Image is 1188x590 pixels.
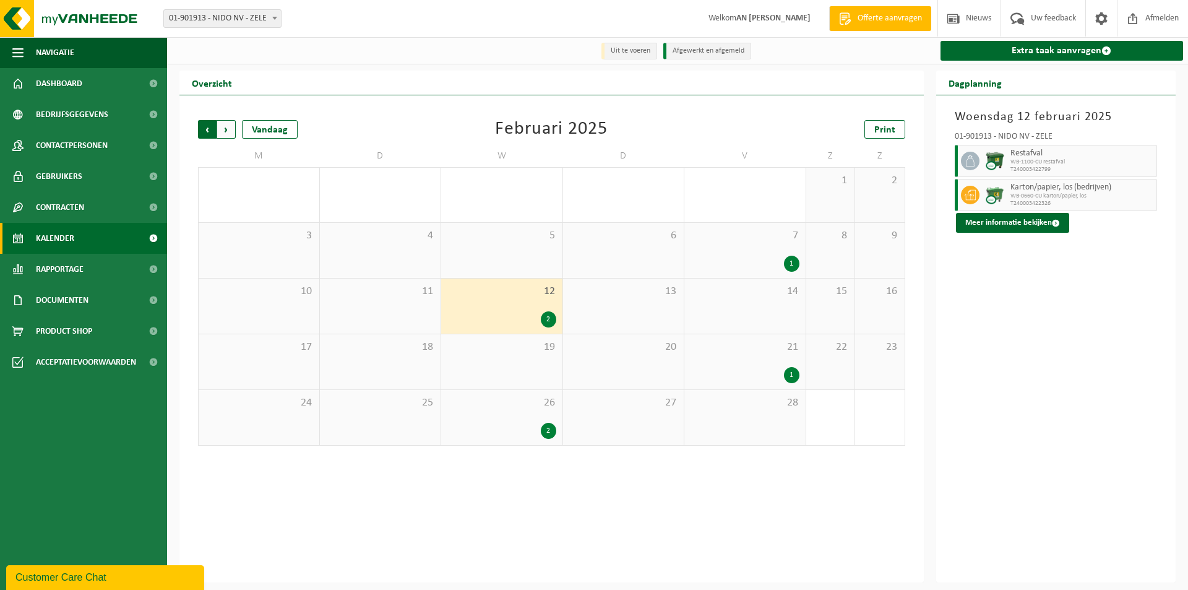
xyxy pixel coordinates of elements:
span: 27 [569,396,678,410]
span: 16 [861,285,898,298]
div: 1 [784,256,799,272]
span: Restafval [1010,149,1154,158]
span: 11 [326,285,435,298]
span: Rapportage [36,254,84,285]
span: Gebruikers [36,161,82,192]
span: 8 [812,229,849,243]
span: 1 [812,174,849,188]
td: D [563,145,685,167]
h2: Dagplanning [936,71,1014,95]
div: 2 [541,311,556,328]
span: Contactpersonen [36,130,108,161]
img: WB-0660-CU [986,186,1004,204]
a: Extra taak aanvragen [940,41,1184,61]
span: 12 [447,285,556,298]
span: Kalender [36,223,74,254]
span: 20 [569,341,678,354]
td: D [320,145,442,167]
span: 26 [447,396,556,410]
span: Karton/papier, los (bedrijven) [1010,183,1154,193]
span: 7 [691,229,799,243]
td: W [441,145,563,167]
span: 01-901913 - NIDO NV - ZELE [163,9,282,28]
span: T240003422326 [1010,200,1154,207]
div: 01-901913 - NIDO NV - ZELE [955,132,1158,145]
span: 19 [447,341,556,354]
li: Uit te voeren [601,43,657,59]
h3: Woensdag 12 februari 2025 [955,108,1158,126]
span: 3 [205,229,313,243]
div: 1 [784,367,799,383]
span: 22 [812,341,849,354]
li: Afgewerkt en afgemeld [663,43,751,59]
div: Februari 2025 [495,120,608,139]
span: 10 [205,285,313,298]
span: Dashboard [36,68,82,99]
span: 01-901913 - NIDO NV - ZELE [164,10,281,27]
span: 23 [861,341,898,354]
span: 24 [205,396,313,410]
span: 21 [691,341,799,354]
a: Print [864,120,905,139]
td: Z [855,145,905,167]
img: WB-1100-CU [986,152,1004,170]
span: T240003422799 [1010,166,1154,173]
span: 14 [691,285,799,298]
span: 9 [861,229,898,243]
a: Offerte aanvragen [829,6,931,31]
span: Bedrijfsgegevens [36,99,108,130]
div: 2 [541,423,556,439]
span: 6 [569,229,678,243]
span: Vorige [198,120,217,139]
span: Product Shop [36,316,92,347]
span: 4 [326,229,435,243]
span: 15 [812,285,849,298]
span: 18 [326,341,435,354]
button: Meer informatie bekijken [956,213,1069,233]
div: Vandaag [242,120,298,139]
span: Volgende [217,120,236,139]
span: 5 [447,229,556,243]
span: WB-0660-CU karton/papier, los [1010,193,1154,200]
span: 17 [205,341,313,354]
td: Z [806,145,856,167]
span: Offerte aanvragen [854,12,925,25]
iframe: chat widget [6,563,207,590]
span: Print [874,125,895,135]
span: Navigatie [36,37,74,68]
span: WB-1100-CU restafval [1010,158,1154,166]
span: Documenten [36,285,88,316]
span: 2 [861,174,898,188]
span: 28 [691,396,799,410]
span: 13 [569,285,678,298]
h2: Overzicht [179,71,244,95]
strong: AN [PERSON_NAME] [736,14,811,23]
span: Acceptatievoorwaarden [36,347,136,378]
td: V [684,145,806,167]
span: 25 [326,396,435,410]
td: M [198,145,320,167]
span: Contracten [36,192,84,223]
